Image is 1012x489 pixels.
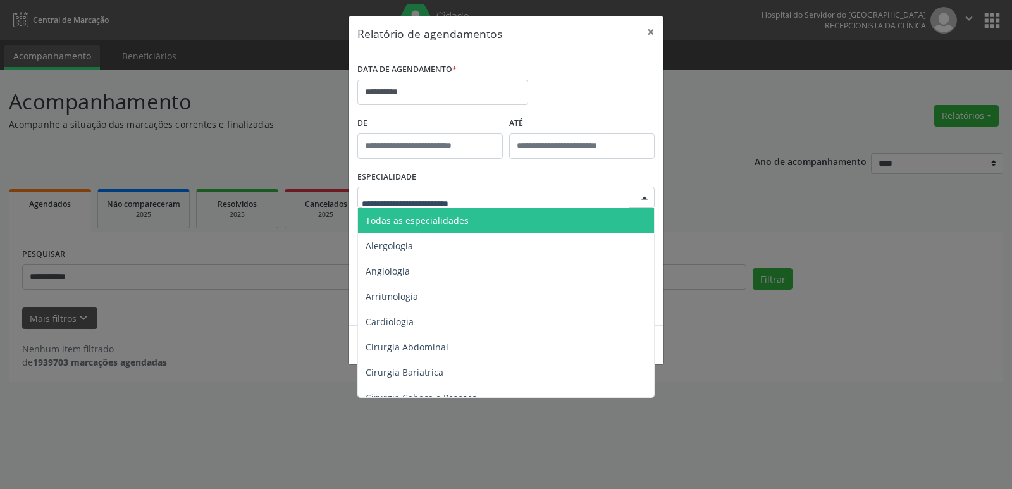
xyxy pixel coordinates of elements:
span: Cirurgia Bariatrica [366,366,443,378]
label: ESPECIALIDADE [357,168,416,187]
span: Todas as especialidades [366,214,469,226]
label: DATA DE AGENDAMENTO [357,60,457,80]
label: ATÉ [509,114,655,133]
span: Cardiologia [366,316,414,328]
button: Close [638,16,663,47]
span: Cirurgia Abdominal [366,341,448,353]
label: De [357,114,503,133]
span: Arritmologia [366,290,418,302]
span: Alergologia [366,240,413,252]
span: Angiologia [366,265,410,277]
h5: Relatório de agendamentos [357,25,502,42]
span: Cirurgia Cabeça e Pescoço [366,392,477,404]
